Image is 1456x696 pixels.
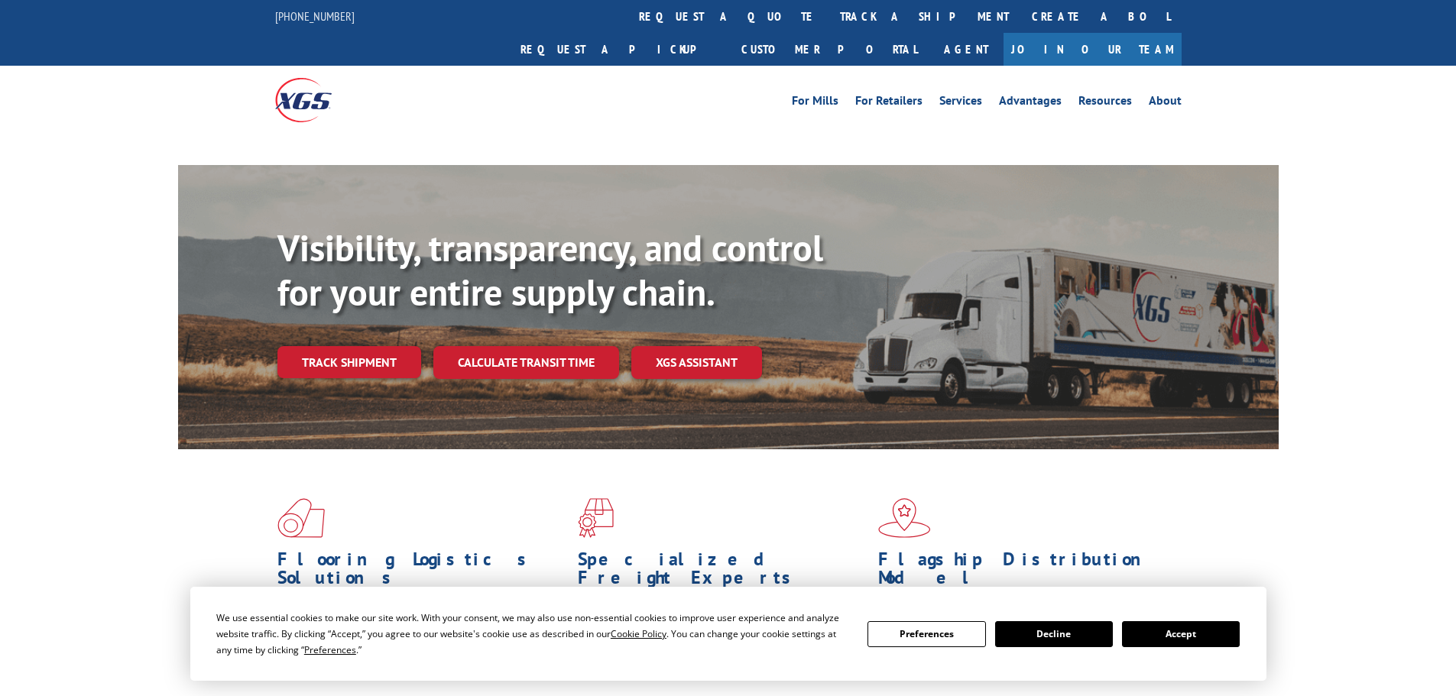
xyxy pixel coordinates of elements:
[277,346,421,378] a: Track shipment
[578,550,867,594] h1: Specialized Freight Experts
[1004,33,1182,66] a: Join Our Team
[867,621,985,647] button: Preferences
[631,346,762,379] a: XGS ASSISTANT
[611,627,666,640] span: Cookie Policy
[999,95,1062,112] a: Advantages
[878,550,1167,594] h1: Flagship Distribution Model
[1122,621,1240,647] button: Accept
[277,498,325,538] img: xgs-icon-total-supply-chain-intelligence-red
[190,587,1266,681] div: Cookie Consent Prompt
[277,224,823,316] b: Visibility, transparency, and control for your entire supply chain.
[1078,95,1132,112] a: Resources
[939,95,982,112] a: Services
[216,610,849,658] div: We use essential cookies to make our site work. With your consent, we may also use non-essential ...
[878,498,931,538] img: xgs-icon-flagship-distribution-model-red
[277,550,566,594] h1: Flooring Logistics Solutions
[1149,95,1182,112] a: About
[792,95,838,112] a: For Mills
[578,498,614,538] img: xgs-icon-focused-on-flooring-red
[730,33,929,66] a: Customer Portal
[275,8,355,24] a: [PHONE_NUMBER]
[509,33,730,66] a: Request a pickup
[995,621,1113,647] button: Decline
[855,95,923,112] a: For Retailers
[929,33,1004,66] a: Agent
[304,643,356,656] span: Preferences
[433,346,619,379] a: Calculate transit time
